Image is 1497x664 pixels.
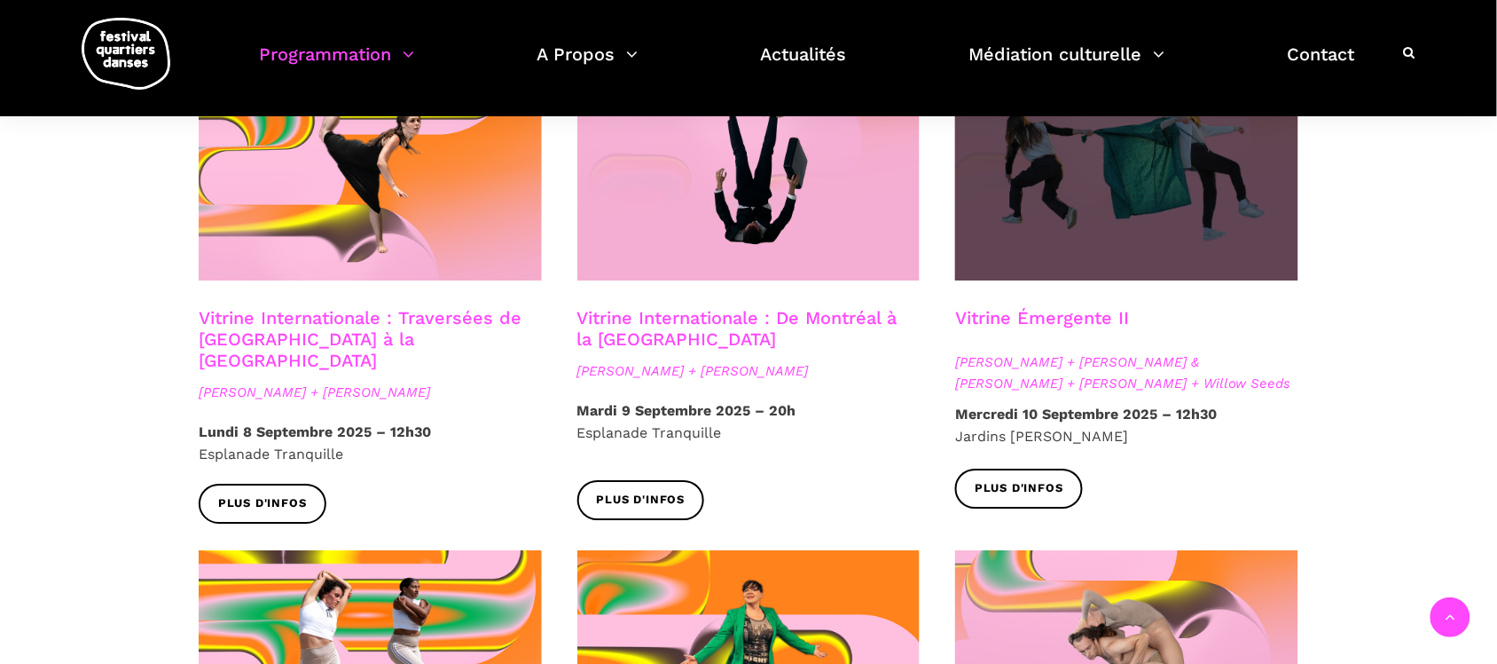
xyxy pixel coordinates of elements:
[199,382,542,403] span: [PERSON_NAME] + [PERSON_NAME]
[955,406,1217,423] strong: Mercredi 10 Septembre 2025 – 12h30
[577,360,921,382] span: [PERSON_NAME] + [PERSON_NAME]
[199,484,326,524] a: Plus d'infos
[577,424,722,441] span: Esplanade Tranquille
[199,423,431,440] strong: Lundi 8 Septembre 2025 – 12h30
[597,491,686,510] span: Plus d'infos
[955,469,1083,509] a: Plus d'infos
[218,494,307,513] span: Plus d'infos
[955,428,1128,445] span: Jardins [PERSON_NAME]
[82,18,170,90] img: logo-fqd-med
[537,39,638,91] a: A Propos
[259,39,414,91] a: Programmation
[955,307,1129,328] a: Vitrine Émergente II
[199,307,521,371] a: Vitrine Internationale : Traversées de [GEOGRAPHIC_DATA] à la [GEOGRAPHIC_DATA]
[199,446,343,462] span: Esplanade Tranquille
[577,402,796,419] strong: Mardi 9 Septembre 2025 – 20h
[955,352,1298,394] span: [PERSON_NAME] + [PERSON_NAME] & [PERSON_NAME] + [PERSON_NAME] + Willow Seeds
[577,307,897,350] a: Vitrine Internationale : De Montréal à la [GEOGRAPHIC_DATA]
[761,39,847,91] a: Actualités
[969,39,1165,91] a: Médiation culturelle
[577,480,705,520] a: Plus d'infos
[1288,39,1355,91] a: Contact
[975,479,1063,498] span: Plus d'infos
